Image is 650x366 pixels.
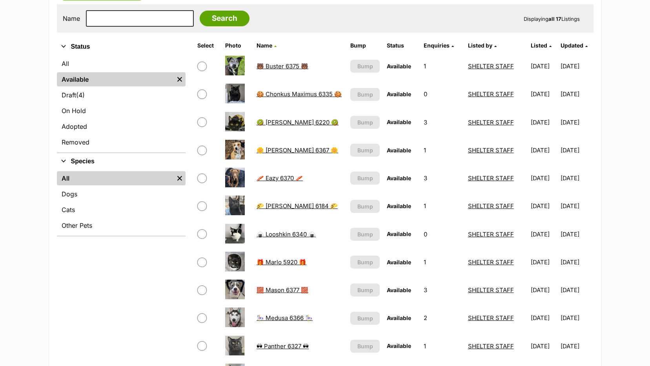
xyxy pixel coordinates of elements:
span: Available [387,231,411,237]
td: [DATE] [561,109,593,136]
button: Bump [350,144,379,157]
td: 1 [421,333,464,360]
a: 🧱 Mason 6377 🧱 [257,286,308,294]
button: Bump [350,200,379,213]
button: Bump [350,88,379,101]
td: [DATE] [528,249,560,276]
a: SHELTER STAFF [468,90,514,98]
a: 🥓 Eazy 6370 🥓 [257,174,303,182]
span: Available [387,91,411,97]
span: Available [387,287,411,293]
span: Available [387,259,411,265]
a: 🎁 Marlo 5920 🎁 [257,258,306,266]
span: Bump [357,62,373,70]
button: Bump [350,228,379,241]
td: [DATE] [528,221,560,248]
a: Dogs [57,187,186,201]
td: [DATE] [561,137,593,164]
a: SHELTER STAFF [468,314,514,322]
a: Updated [561,42,588,49]
span: translation missing: en.admin.listings.index.attributes.enquiries [424,42,450,49]
a: 🥝 [PERSON_NAME] 6220 🥝 [257,119,339,126]
td: [DATE] [561,221,593,248]
a: SHELTER STAFF [468,174,514,182]
span: Bump [357,286,373,294]
td: [DATE] [528,192,560,220]
td: 1 [421,249,464,276]
td: [DATE] [561,192,593,220]
a: Draft [57,88,186,102]
a: Available [57,72,174,86]
td: [DATE] [561,53,593,80]
a: 🐻 Buster 6375 🐻 [257,62,308,70]
td: [DATE] [561,249,593,276]
th: Bump [347,39,382,52]
a: 🌮 [PERSON_NAME] 6184 🌮 [257,202,338,210]
button: Bump [350,60,379,73]
td: [DATE] [561,81,593,108]
button: Bump [350,340,379,353]
td: 2 [421,304,464,331]
span: Bump [357,146,373,154]
a: All [57,57,186,71]
a: Cats [57,203,186,217]
span: Available [387,315,411,321]
td: [DATE] [528,165,560,192]
span: Listed by [468,42,492,49]
th: Select [194,39,221,52]
a: 🎠 Medusa 6366 🎠 [257,314,313,322]
a: All [57,171,174,185]
span: Bump [357,342,373,350]
span: Available [387,63,411,70]
strong: all 17 [548,16,561,22]
button: Bump [350,116,379,129]
span: Available [387,342,411,349]
td: 3 [421,109,464,136]
a: Name [257,42,277,49]
span: Available [387,147,411,154]
a: SHELTER STAFF [468,258,514,266]
span: Listed [531,42,547,49]
a: SHELTER STAFF [468,231,514,238]
a: SHELTER STAFF [468,146,514,154]
a: Other Pets [57,218,186,232]
button: Status [57,42,186,52]
a: SHELTER STAFF [468,286,514,294]
td: [DATE] [561,333,593,360]
a: Listed [531,42,552,49]
span: (4) [76,90,85,100]
a: 🕶 Panther 6327 🕶 [257,342,309,350]
span: Bump [357,258,373,266]
label: Name [63,15,80,22]
td: 0 [421,81,464,108]
td: 3 [421,165,464,192]
span: Available [387,203,411,209]
span: Bump [357,202,373,210]
td: 0 [421,221,464,248]
span: Bump [357,230,373,238]
th: Photo [222,39,253,52]
a: 🌼 [PERSON_NAME] 6367 🌼 [257,146,338,154]
td: 1 [421,137,464,164]
div: Species [57,170,186,236]
div: Status [57,55,186,152]
td: [DATE] [561,276,593,304]
a: SHELTER STAFF [468,342,514,350]
span: Bump [357,90,373,99]
td: [DATE] [528,304,560,331]
a: Enquiries [424,42,454,49]
span: Available [387,119,411,125]
button: Bump [350,312,379,325]
td: 1 [421,192,464,220]
td: [DATE] [528,333,560,360]
a: On Hold [57,104,186,118]
a: SHELTER STAFF [468,62,514,70]
td: [DATE] [528,53,560,80]
td: [DATE] [561,165,593,192]
th: Status [384,39,420,52]
span: Bump [357,314,373,322]
span: Bump [357,118,373,126]
span: Displaying Listings [524,16,580,22]
a: 🍙 Looshkin 6340 🍙 [257,231,316,238]
a: Listed by [468,42,497,49]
